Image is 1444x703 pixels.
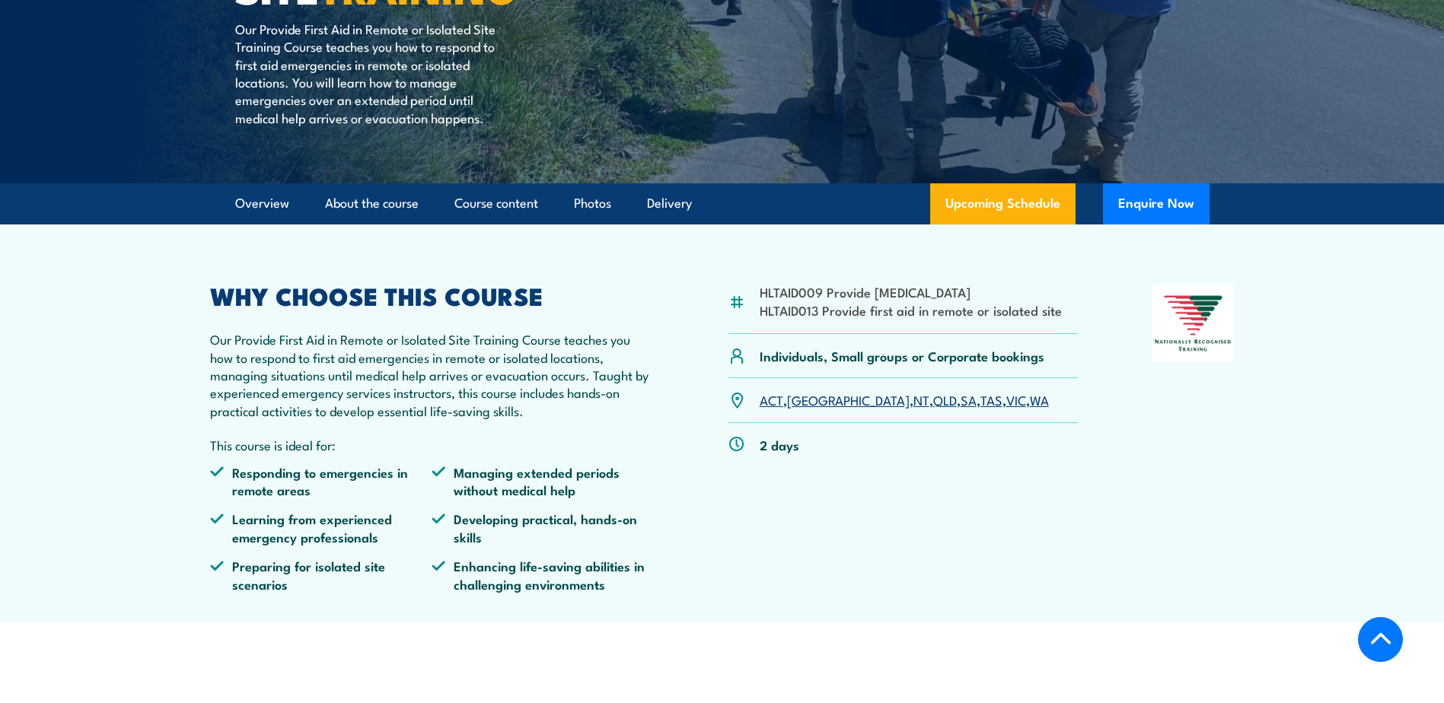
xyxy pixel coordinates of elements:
a: Delivery [647,183,692,224]
p: Individuals, Small groups or Corporate bookings [760,347,1044,364]
p: , , , , , , , [760,391,1049,409]
a: ACT [760,390,783,409]
li: Learning from experienced emergency professionals [210,510,432,546]
p: Our Provide First Aid in Remote or Isolated Site Training Course teaches you how to respond to fi... [210,330,655,419]
a: TAS [980,390,1003,409]
p: This course is ideal for: [210,436,655,453]
a: Course content [454,183,538,224]
li: Preparing for isolated site scenarios [210,557,432,593]
button: Enquire Now [1103,183,1210,224]
a: Photos [574,183,611,224]
li: Responding to emergencies in remote areas [210,463,432,499]
p: 2 days [760,436,799,453]
a: Upcoming Schedule [930,183,1076,224]
a: VIC [1006,390,1026,409]
h2: WHY CHOOSE THIS COURSE [210,285,655,306]
a: Overview [235,183,289,224]
li: Enhancing life-saving abilities in challenging environments [432,557,654,593]
a: [GEOGRAPHIC_DATA] [787,390,910,409]
li: HLTAID009 Provide [MEDICAL_DATA] [760,283,1062,301]
li: Developing practical, hands-on skills [432,510,654,546]
li: Managing extended periods without medical help [432,463,654,499]
li: HLTAID013 Provide first aid in remote or isolated site [760,301,1062,319]
a: WA [1030,390,1049,409]
img: Nationally Recognised Training logo. [1152,285,1235,362]
p: Our Provide First Aid in Remote or Isolated Site Training Course teaches you how to respond to fi... [235,20,513,126]
a: About the course [325,183,419,224]
a: QLD [933,390,957,409]
a: SA [961,390,977,409]
a: NT [913,390,929,409]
